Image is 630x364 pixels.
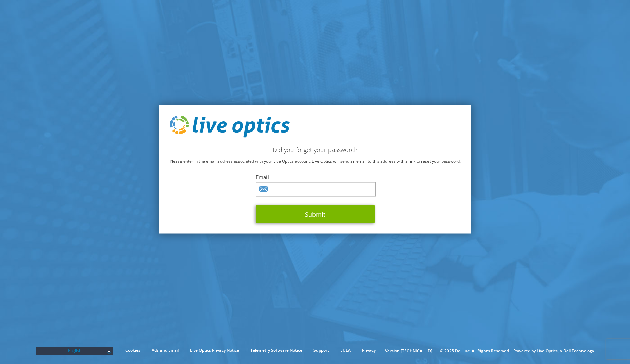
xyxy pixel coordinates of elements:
p: Please enter in the email address associated with your Live Optics account. Live Optics will send... [170,158,461,165]
label: Email [256,174,375,180]
a: EULA [335,347,356,354]
h2: Did you forget your password? [170,146,461,154]
a: Live Optics Privacy Notice [185,347,244,354]
a: Support [308,347,334,354]
span: English [39,347,110,355]
img: live_optics_svg.svg [170,115,290,138]
a: Privacy [357,347,381,354]
button: Submit [256,205,375,223]
a: Cookies [120,347,146,354]
a: Ads and Email [147,347,184,354]
a: Telemetry Software Notice [245,347,307,354]
li: Powered by Live Optics, a Dell Technology [513,347,594,355]
li: Version [TECHNICAL_ID] [382,347,436,355]
li: © 2025 Dell Inc. All Rights Reserved [437,347,512,355]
